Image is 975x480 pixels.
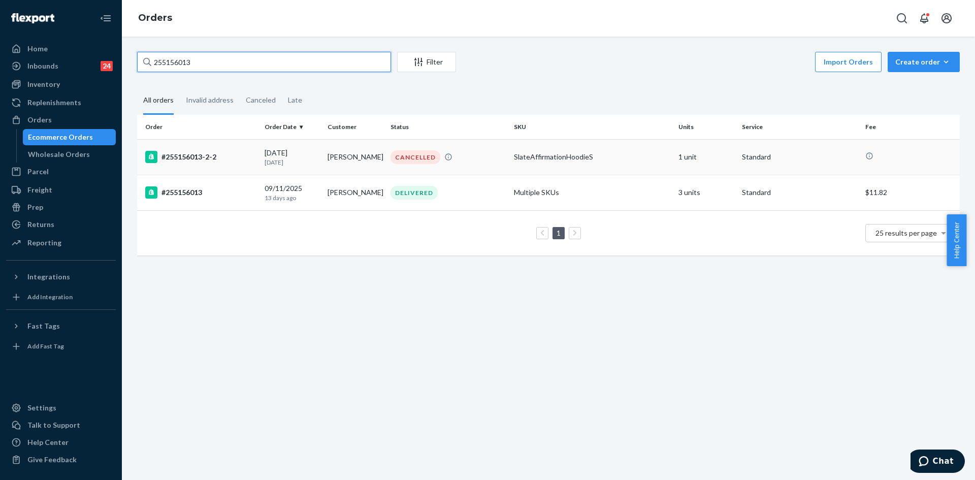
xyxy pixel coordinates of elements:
a: Reporting [6,235,116,251]
a: Inbounds24 [6,58,116,74]
div: Invalid address [186,87,234,113]
button: Filter [397,52,456,72]
a: Orders [138,12,172,23]
td: [PERSON_NAME] [323,175,386,210]
a: Inventory [6,76,116,92]
button: Open account menu [936,8,957,28]
a: Orders [6,112,116,128]
div: Filter [398,57,456,67]
p: 13 days ago [265,194,319,202]
a: Ecommerce Orders [23,129,116,145]
div: Fast Tags [27,321,60,331]
a: Add Integration [6,289,116,305]
div: #255156013-2-2 [145,151,256,163]
input: Search orders [137,52,391,72]
a: Page 1 is your current page [555,229,563,237]
a: Freight [6,182,116,198]
div: Settings [27,403,56,413]
button: Open notifications [914,8,934,28]
div: Replenishments [27,98,81,108]
div: DELIVERED [391,186,438,200]
div: 09/11/2025 [265,183,319,202]
p: [DATE] [265,158,319,167]
div: Reporting [27,238,61,248]
div: Create order [895,57,952,67]
a: Home [6,41,116,57]
div: Prep [27,202,43,212]
div: Give Feedback [27,455,77,465]
div: CANCELLED [391,150,440,164]
td: 1 unit [674,139,737,175]
button: Give Feedback [6,452,116,468]
a: Returns [6,216,116,233]
div: Orders [27,115,52,125]
div: SlateAffirmationHoodieS [514,152,670,162]
a: Prep [6,199,116,215]
button: Talk to Support [6,417,116,433]
div: Customer [328,122,382,131]
div: [DATE] [265,148,319,167]
div: Talk to Support [27,420,80,430]
button: Close Navigation [95,8,116,28]
p: Standard [742,187,857,198]
div: All orders [143,87,174,115]
button: Create order [888,52,960,72]
th: Order [137,115,261,139]
div: Inbounds [27,61,58,71]
div: Add Integration [27,293,73,301]
img: Flexport logo [11,13,54,23]
th: Fee [861,115,960,139]
div: Add Fast Tag [27,342,64,350]
th: Order Date [261,115,323,139]
div: Help Center [27,437,69,447]
button: Import Orders [815,52,882,72]
button: Fast Tags [6,318,116,334]
a: Settings [6,400,116,416]
div: Parcel [27,167,49,177]
th: Status [386,115,510,139]
th: SKU [510,115,674,139]
a: Help Center [6,434,116,451]
th: Units [674,115,737,139]
button: Help Center [947,214,966,266]
a: Add Fast Tag [6,338,116,355]
th: Service [738,115,861,139]
iframe: Opens a widget where you can chat to one of our agents [911,450,965,475]
div: Wholesale Orders [28,149,90,159]
div: Returns [27,219,54,230]
td: Multiple SKUs [510,175,674,210]
td: 3 units [674,175,737,210]
a: Replenishments [6,94,116,111]
ol: breadcrumbs [130,4,180,33]
a: Parcel [6,164,116,180]
button: Open Search Box [892,8,912,28]
div: #255156013 [145,186,256,199]
div: Ecommerce Orders [28,132,93,142]
a: Wholesale Orders [23,146,116,163]
div: 24 [101,61,113,71]
div: Freight [27,185,52,195]
button: Integrations [6,269,116,285]
div: Integrations [27,272,70,282]
td: $11.82 [861,175,960,210]
div: Inventory [27,79,60,89]
p: Standard [742,152,857,162]
div: Canceled [246,87,276,113]
div: Home [27,44,48,54]
td: [PERSON_NAME] [323,139,386,175]
div: Late [288,87,302,113]
span: 25 results per page [875,229,937,237]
